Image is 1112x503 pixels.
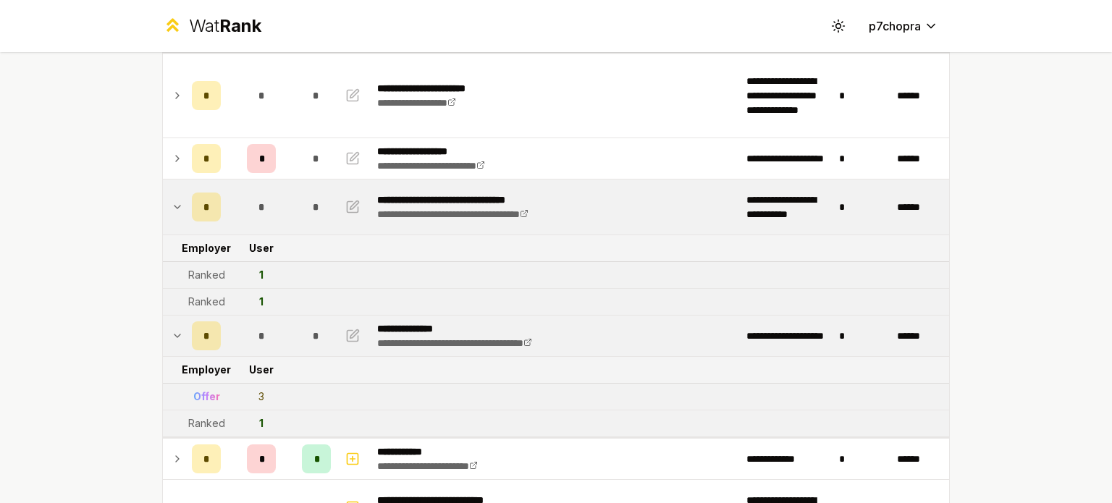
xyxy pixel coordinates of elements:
[188,268,225,282] div: Ranked
[189,14,261,38] div: Wat
[259,268,264,282] div: 1
[186,235,227,261] td: Employer
[186,357,227,383] td: Employer
[193,389,220,404] div: Offer
[259,416,264,431] div: 1
[188,416,225,431] div: Ranked
[227,357,296,383] td: User
[162,14,261,38] a: WatRank
[258,389,264,404] div: 3
[869,17,921,35] span: p7chopra
[227,235,296,261] td: User
[219,15,261,36] span: Rank
[259,295,264,309] div: 1
[188,295,225,309] div: Ranked
[857,13,950,39] button: p7chopra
